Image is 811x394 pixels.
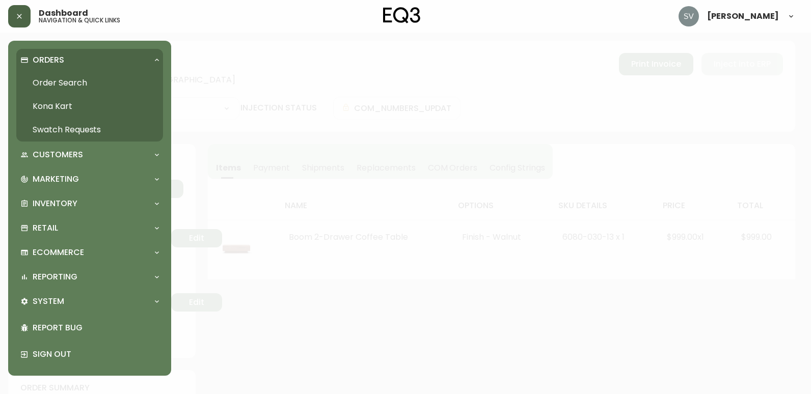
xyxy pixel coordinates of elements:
a: Kona Kart [16,95,163,118]
p: Reporting [33,271,77,283]
a: Order Search [16,71,163,95]
img: 0ef69294c49e88f033bcbeb13310b844 [679,6,699,26]
h5: navigation & quick links [39,17,120,23]
div: Report Bug [16,315,163,341]
span: Dashboard [39,9,88,17]
p: Customers [33,149,83,160]
div: System [16,290,163,313]
p: System [33,296,64,307]
img: logo [383,7,421,23]
span: [PERSON_NAME] [707,12,779,20]
p: Inventory [33,198,77,209]
div: Reporting [16,266,163,288]
p: Ecommerce [33,247,84,258]
div: Sign Out [16,341,163,368]
p: Retail [33,222,58,234]
p: Report Bug [33,322,159,333]
div: Ecommerce [16,241,163,264]
div: Marketing [16,168,163,190]
div: Retail [16,217,163,239]
div: Orders [16,49,163,71]
p: Sign Out [33,349,159,360]
p: Marketing [33,174,79,185]
div: Customers [16,144,163,166]
div: Inventory [16,192,163,215]
a: Swatch Requests [16,118,163,142]
p: Orders [33,54,64,66]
